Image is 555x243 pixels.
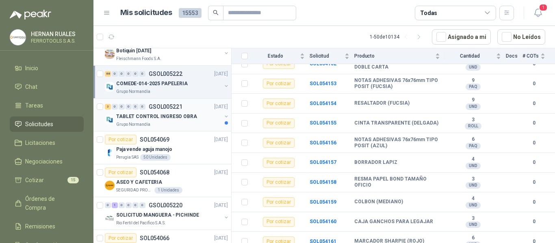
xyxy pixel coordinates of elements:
[310,140,336,146] b: SOL054156
[116,56,161,62] p: Fleischmann Foods S.A.
[466,182,481,189] div: UND
[25,176,44,185] span: Cotizar
[132,202,139,208] div: 0
[522,159,545,166] b: 0
[310,179,336,185] a: SOL054158
[539,4,548,11] span: 1
[112,71,118,77] div: 0
[105,104,111,110] div: 3
[10,191,84,215] a: Órdenes de Compra
[445,136,501,143] b: 6
[10,154,84,169] a: Negociaciones
[116,80,188,88] p: COMEDE-014-2025 PAPELERIA
[310,101,336,106] b: SOL054154
[213,10,219,15] span: search
[10,79,84,95] a: Chat
[140,154,171,161] div: 50 Unidades
[310,48,354,64] th: Solicitud
[310,219,336,224] a: SOL054160
[522,198,545,206] b: 0
[263,197,295,207] div: Por cotizar
[93,164,231,197] a: Por cotizarSOL054068[DATE] Company LogoASEO Y CAFETERIASEGURIDAD PROVISER LTDA1 Unidades
[10,10,51,19] img: Logo peakr
[310,120,336,126] b: SOL054155
[105,69,230,95] a: 88 0 0 0 0 0 GSOL005222[DATE] Company LogoCOMEDE-014-2025 PAPELERIAGrupo Normandía
[354,199,403,205] b: COLBON (MEDIANO)
[119,104,125,110] div: 0
[116,88,150,95] p: Grupo Normandía
[214,202,228,209] p: [DATE]
[420,9,437,17] div: Todas
[466,221,481,228] div: UND
[149,71,182,77] p: GSOL005222
[466,64,481,71] div: UND
[354,176,440,189] b: RESMA PAPEL BOND TAMAÑO OFICIO
[522,218,545,226] b: 0
[105,181,115,190] img: Company Logo
[93,131,231,164] a: Por cotizarSOL054069[DATE] Company LogoPaja vende aguja manojoPerugia SAS50 Unidades
[445,235,501,241] b: 6
[506,48,522,64] th: Docs
[522,80,545,88] b: 0
[116,146,172,153] p: Paja vende aguja manojo
[263,158,295,168] div: Por cotizar
[31,31,82,37] p: HERNAN RUALES
[10,116,84,132] a: Solicitudes
[116,113,197,120] p: TABLET CONTROL INGRESO OBRA
[179,8,202,18] span: 15553
[132,104,139,110] div: 0
[531,6,545,20] button: 1
[310,159,336,165] a: SOL054157
[116,187,153,194] p: SEGURIDAD PROVISER LTDA
[522,139,545,147] b: 0
[126,104,132,110] div: 0
[25,64,38,73] span: Inicio
[263,118,295,128] div: Por cotizar
[432,29,491,45] button: Asignado a mi
[214,169,228,176] p: [DATE]
[10,172,84,188] a: Cotizar15
[120,7,172,19] h1: Mis solicitudes
[105,36,230,62] a: 15 0 0 0 0 0 GSOL005223[DATE] Company LogoBotiquin [DATE]Fleischmann Foods S.A.
[354,53,434,59] span: Producto
[10,60,84,76] a: Inicio
[119,202,125,208] div: 0
[154,187,182,194] div: 1 Unidades
[105,200,230,226] a: 0 1 0 0 0 0 GSOL005220[DATE] Company LogoSOLICITUD MANGUERA - PICHINDERio Fertil del Pacífico S.A.S.
[139,71,145,77] div: 0
[445,97,501,103] b: 9
[116,178,162,186] p: ASEO Y CAFETERIA
[310,199,336,205] b: SOL054159
[263,217,295,227] div: Por cotizar
[112,202,118,208] div: 1
[445,77,501,84] b: 9
[105,233,137,243] div: Por cotizar
[522,48,555,64] th: # COTs
[10,30,26,45] img: Company Logo
[466,84,481,90] div: PAQ
[466,143,481,149] div: PAQ
[466,163,481,169] div: UND
[25,82,37,91] span: Chat
[116,154,139,161] p: Perugia SAS
[522,178,545,186] b: 0
[310,81,336,86] b: SOL054153
[445,48,506,64] th: Cantidad
[105,148,115,157] img: Company Logo
[105,71,111,77] div: 88
[354,159,397,166] b: BORRADOR LAPIZ
[140,170,169,175] p: SOL054068
[354,120,438,127] b: CINTA TRANSPARENTE (DELGADA)
[116,121,150,128] p: Grupo Normandía
[263,177,295,187] div: Por cotizar
[10,135,84,151] a: Licitaciones
[25,138,55,147] span: Licitaciones
[214,70,228,78] p: [DATE]
[354,48,445,64] th: Producto
[105,202,111,208] div: 0
[25,194,76,212] span: Órdenes de Compra
[105,102,230,128] a: 3 0 0 0 0 0 GSOL005221[DATE] Company LogoTABLET CONTROL INGRESO OBRAGrupo Normandía
[465,123,481,129] div: ROLL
